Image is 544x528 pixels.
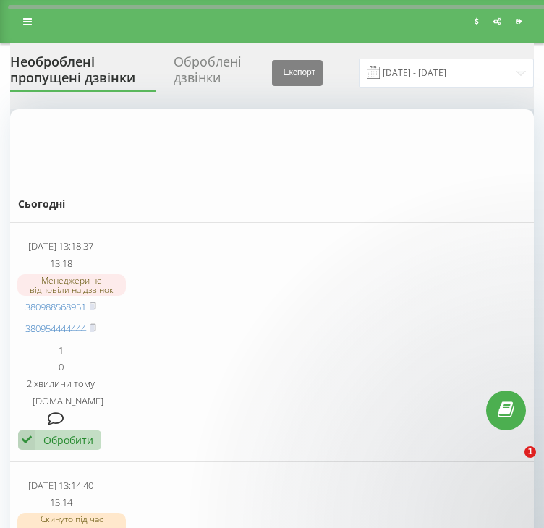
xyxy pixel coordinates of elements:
span: 1 [524,446,536,458]
a: 380954444444 [25,322,86,335]
td: 13:18 [10,255,111,271]
td: [DATE] 13:18:37 [10,238,111,255]
td: Сьогодні [10,195,534,213]
a: 380988568951 [25,300,86,313]
div: Менеджери не відповіли на дзвінок [17,274,127,296]
td: 0 [10,359,111,375]
iframe: Intercom live chat [495,446,530,481]
td: 1 [10,341,111,358]
button: Експорт [272,60,323,86]
div: Необроблені пропущені дзвінки [10,54,156,92]
td: 2 хвилини тому [10,375,111,392]
div: Оброблені дзвінки [174,54,255,92]
td: 13:14 [10,494,111,511]
td: [DATE] 13:14:40 [10,477,111,493]
td: [DOMAIN_NAME] [10,392,126,409]
div: Обробити [43,433,93,447]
